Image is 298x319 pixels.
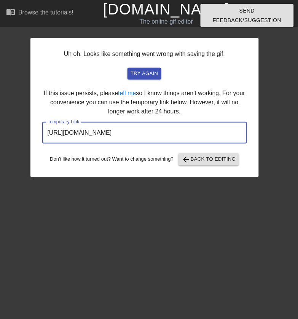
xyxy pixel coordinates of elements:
[42,153,247,166] div: Don't like how it turned out? Want to change something?
[6,7,73,19] a: Browse the tutorials!
[201,4,294,27] button: Send Feedback/Suggestion
[127,68,161,80] button: try again
[178,153,239,166] button: Back to Editing
[182,155,236,164] span: Back to Editing
[18,9,73,16] div: Browse the tutorials!
[42,122,247,144] input: bare
[118,90,136,96] a: tell me
[103,17,229,26] div: The online gif editor
[207,6,288,25] span: Send Feedback/Suggestion
[6,7,15,16] span: menu_book
[131,69,158,78] span: try again
[182,155,191,164] span: arrow_back
[30,38,259,177] div: Uh oh. Looks like something went wrong with saving the gif. If this issue persists, please so I k...
[103,1,230,18] a: [DOMAIN_NAME]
